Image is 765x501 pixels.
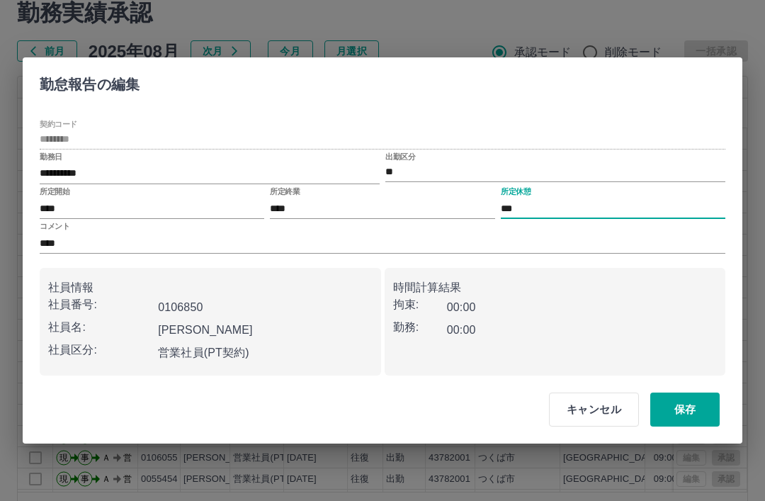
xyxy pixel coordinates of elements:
b: 営業社員(PT契約) [158,347,249,359]
button: キャンセル [549,393,639,427]
b: 00:00 [447,301,476,313]
p: 社員名: [48,319,152,336]
label: 出勤区分 [385,151,415,162]
label: 所定開始 [40,186,69,197]
p: 社員番号: [48,296,152,313]
label: 勤務日 [40,151,62,162]
button: 保存 [650,393,720,427]
label: 所定休憩 [501,186,531,197]
label: コメント [40,221,69,232]
p: 拘束: [393,296,447,313]
h2: 勤怠報告の編集 [23,57,157,106]
b: 0106850 [158,301,203,313]
b: 00:00 [447,324,476,336]
label: 契約コード [40,118,77,129]
label: 所定終業 [270,186,300,197]
p: 時間計算結果 [393,279,718,296]
b: [PERSON_NAME] [158,324,253,336]
p: 勤務: [393,319,447,336]
p: 社員区分: [48,342,152,359]
p: 社員情報 [48,279,373,296]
